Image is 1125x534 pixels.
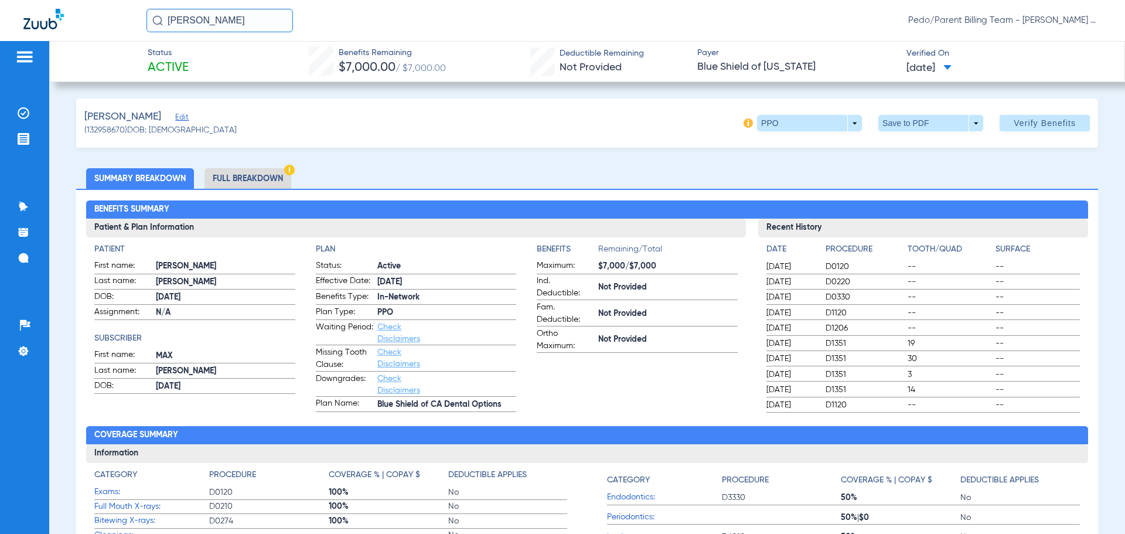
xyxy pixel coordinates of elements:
[377,260,516,273] span: Active
[826,243,904,260] app-breakdown-title: Procedure
[284,165,295,175] img: Hazard
[826,369,904,380] span: D1351
[826,291,904,303] span: D0330
[86,200,1087,219] h2: Benefits Summary
[448,469,568,485] app-breakdown-title: Deductible Applies
[826,243,904,256] h4: Procedure
[598,281,737,294] span: Not Provided
[766,399,816,411] span: [DATE]
[766,261,816,273] span: [DATE]
[448,501,568,512] span: No
[316,275,373,289] span: Effective Date:
[722,474,769,487] h4: Procedure
[377,399,516,411] span: Blue Shield of CA Dental Options
[316,291,373,305] span: Benefits Type:
[339,47,446,59] span: Benefits Remaining
[537,243,598,256] h4: Benefits
[156,380,295,393] span: [DATE]
[766,369,816,380] span: [DATE]
[906,61,952,76] span: [DATE]
[94,275,152,289] span: Last name:
[94,469,209,485] app-breakdown-title: Category
[908,276,991,288] span: --
[841,492,960,504] span: 50%
[607,511,722,523] span: Periodontics:
[996,384,1079,396] span: --
[396,64,446,73] span: / $7,000.00
[722,492,841,504] span: D3330
[316,306,373,320] span: Plan Type:
[94,365,152,379] span: Last name:
[94,243,295,256] h4: Patient
[996,369,1079,380] span: --
[996,307,1079,319] span: --
[960,512,1080,523] span: No
[607,469,722,491] app-breakdown-title: Category
[908,369,991,380] span: 3
[146,9,293,32] input: Search for patients
[94,349,152,363] span: First name:
[766,384,816,396] span: [DATE]
[94,469,137,481] h4: Category
[960,474,1039,487] h4: Deductible Applies
[156,260,295,273] span: [PERSON_NAME]
[766,353,816,365] span: [DATE]
[908,399,991,411] span: --
[1014,118,1076,128] span: Verify Benefits
[908,243,991,256] h4: Tooth/Quad
[826,276,904,288] span: D0220
[560,62,622,73] span: Not Provided
[766,322,816,334] span: [DATE]
[996,243,1079,256] h4: Surface
[329,487,448,498] span: 100%
[996,291,1079,303] span: --
[908,338,991,349] span: 19
[156,276,295,288] span: [PERSON_NAME]
[841,474,932,487] h4: Coverage % | Copay $
[607,474,650,487] h4: Category
[697,47,896,59] span: Payer
[156,307,295,319] span: N/A
[757,115,862,131] button: PPO
[316,321,373,345] span: Waiting Period:
[152,15,163,26] img: Search Icon
[86,444,1087,463] h3: Information
[766,243,816,256] h4: Date
[996,322,1079,334] span: --
[908,353,991,365] span: 30
[94,380,152,394] span: DOB:
[94,332,295,345] h4: Subscriber
[996,261,1079,273] span: --
[316,243,516,256] app-breakdown-title: Plan
[86,426,1087,445] h2: Coverage Summary
[826,384,904,396] span: D1351
[537,260,594,274] span: Maximum:
[316,373,373,396] span: Downgrades:
[744,118,753,128] img: info-icon
[537,301,594,326] span: Fam. Deductible:
[156,350,295,362] span: MAX
[758,219,1088,237] h3: Recent History
[996,243,1079,260] app-breakdown-title: Surface
[86,219,745,237] h3: Patient & Plan Information
[908,291,991,303] span: --
[94,486,209,498] span: Exams:
[598,243,737,260] span: Remaining/Total
[996,338,1079,349] span: --
[209,469,329,485] app-breakdown-title: Procedure
[329,469,420,481] h4: Coverage % | Copay $
[1066,478,1125,534] div: Chat Widget
[329,469,448,485] app-breakdown-title: Coverage % | Copay $
[94,291,152,305] span: DOB:
[448,487,568,498] span: No
[766,291,816,303] span: [DATE]
[316,397,373,411] span: Plan Name:
[537,328,594,352] span: Ortho Maximum:
[598,334,737,346] span: Not Provided
[826,399,904,411] span: D1120
[908,261,991,273] span: --
[329,515,448,527] span: 100%
[766,243,816,260] app-breakdown-title: Date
